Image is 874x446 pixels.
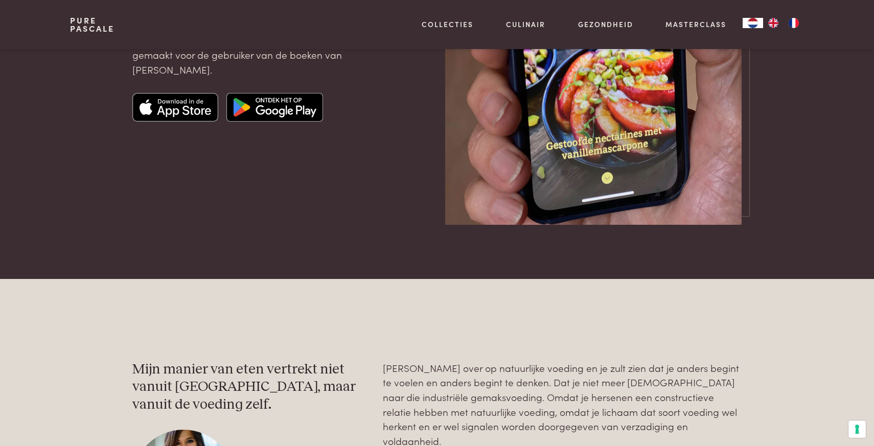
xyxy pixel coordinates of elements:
aside: Language selected: Nederlands [743,18,804,28]
a: FR [784,18,804,28]
a: EN [763,18,784,28]
ul: Language list [763,18,804,28]
a: PurePascale [70,16,114,33]
a: Collecties [422,19,473,30]
a: Culinair [506,19,545,30]
h3: Mijn manier van eten vertrekt niet vanuit [GEOGRAPHIC_DATA], maar vanuit de voeding zelf. [132,361,366,414]
a: Gezondheid [578,19,633,30]
a: NL [743,18,763,28]
button: Uw voorkeuren voor toestemming voor trackingtechnologieën [848,420,866,438]
img: Google app store [226,93,323,122]
a: Masterclass [665,19,726,30]
div: Language [743,18,763,28]
img: Apple app store [132,93,218,122]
